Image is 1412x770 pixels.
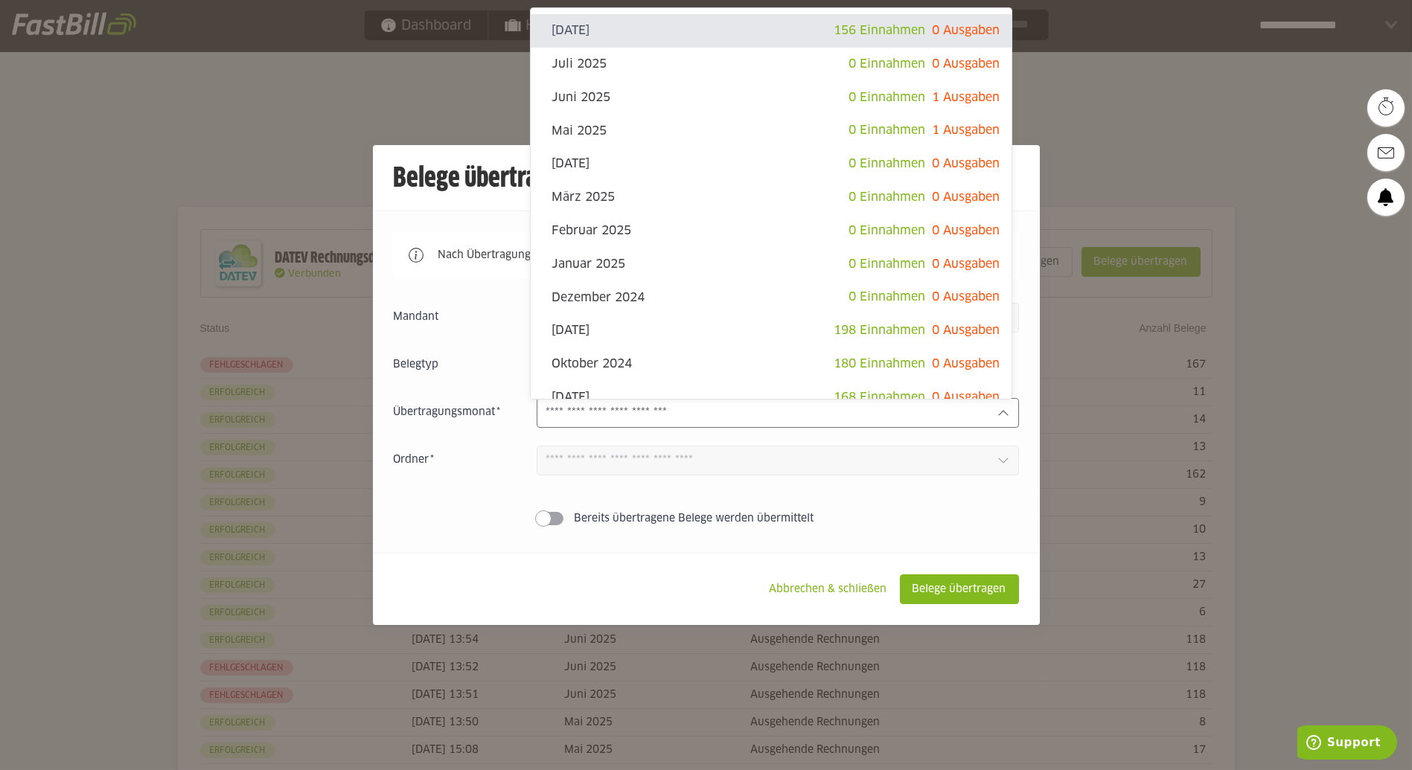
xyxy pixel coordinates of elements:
[394,511,1019,526] sl-switch: Bereits übertragene Belege werden übermittelt
[849,258,925,270] span: 0 Einnahmen
[932,25,1000,36] span: 0 Ausgaben
[932,191,1000,203] span: 0 Ausgaben
[932,225,1000,237] span: 0 Ausgaben
[932,258,1000,270] span: 0 Ausgaben
[531,381,1012,414] sl-option: [DATE]
[531,147,1012,181] sl-option: [DATE]
[849,58,925,70] span: 0 Einnahmen
[531,248,1012,281] sl-option: Januar 2025
[900,574,1019,604] sl-button: Belege übertragen
[531,14,1012,48] sl-option: [DATE]
[932,358,1000,370] span: 0 Ausgaben
[849,92,925,103] span: 0 Einnahmen
[849,191,925,203] span: 0 Einnahmen
[834,324,925,336] span: 198 Einnahmen
[531,214,1012,248] sl-option: Februar 2025
[834,391,925,403] span: 168 Einnahmen
[849,225,925,237] span: 0 Einnahmen
[757,574,900,604] sl-button: Abbrechen & schließen
[1297,725,1397,763] iframe: Öffnet ein Widget, in dem Sie weitere Informationen finden
[932,391,1000,403] span: 0 Ausgaben
[932,124,1000,136] span: 1 Ausgaben
[834,358,925,370] span: 180 Einnahmen
[834,25,925,36] span: 156 Einnahmen
[531,314,1012,347] sl-option: [DATE]
[932,291,1000,303] span: 0 Ausgaben
[849,158,925,170] span: 0 Einnahmen
[932,324,1000,336] span: 0 Ausgaben
[849,124,925,136] span: 0 Einnahmen
[531,181,1012,214] sl-option: März 2025
[849,291,925,303] span: 0 Einnahmen
[932,158,1000,170] span: 0 Ausgaben
[932,58,1000,70] span: 0 Ausgaben
[531,48,1012,81] sl-option: Juli 2025
[932,92,1000,103] span: 1 Ausgaben
[531,114,1012,147] sl-option: Mai 2025
[531,347,1012,381] sl-option: Oktober 2024
[531,81,1012,115] sl-option: Juni 2025
[531,280,1012,314] sl-option: Dezember 2024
